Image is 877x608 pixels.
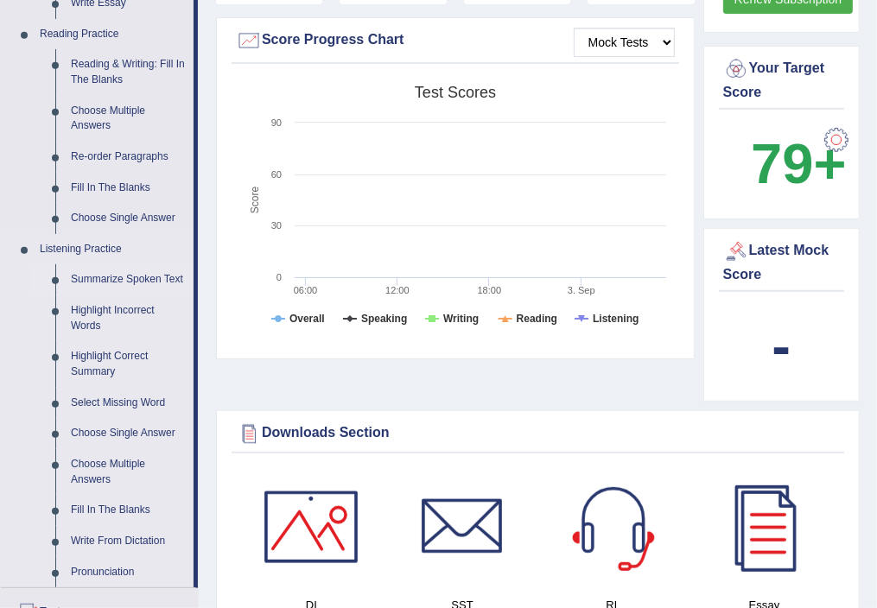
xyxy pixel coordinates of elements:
text: 90 [271,117,282,128]
a: Choose Single Answer [63,418,194,449]
a: Summarize Spoken Text [63,264,194,295]
tspan: Test scores [415,84,496,101]
a: Reading Practice [32,19,194,50]
a: Highlight Correct Summary [63,341,194,387]
a: Highlight Incorrect Words [63,295,194,341]
a: Write From Dictation [63,526,194,557]
tspan: Writing [443,313,479,325]
tspan: 3. Sep [568,285,595,295]
a: Fill In The Blanks [63,495,194,526]
tspan: Overall [289,313,325,325]
text: 12:00 [385,285,410,295]
a: Listening Practice [32,234,194,265]
tspan: Score [249,187,261,214]
b: 79+ [751,132,846,195]
a: Fill In The Blanks [63,173,194,204]
text: 18:00 [478,285,502,295]
a: Reading & Writing: Fill In The Blanks [63,49,194,95]
tspan: Speaking [361,313,407,325]
div: Score Progress Chart [236,28,675,54]
div: Latest Mock Score [723,238,840,285]
tspan: Listening [593,313,639,325]
a: Select Missing Word [63,388,194,419]
div: Downloads Section [236,421,840,446]
a: Choose Multiple Answers [63,449,194,495]
a: Choose Single Answer [63,203,194,234]
text: 30 [271,220,282,231]
a: Choose Multiple Answers [63,96,194,142]
div: Your Target Score [723,56,840,103]
text: 06:00 [294,285,318,295]
a: Pronunciation [63,557,194,588]
a: Re-order Paragraphs [63,142,194,173]
tspan: Reading [517,313,557,325]
text: 0 [276,272,282,282]
b: - [772,314,791,377]
text: 60 [271,169,282,180]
